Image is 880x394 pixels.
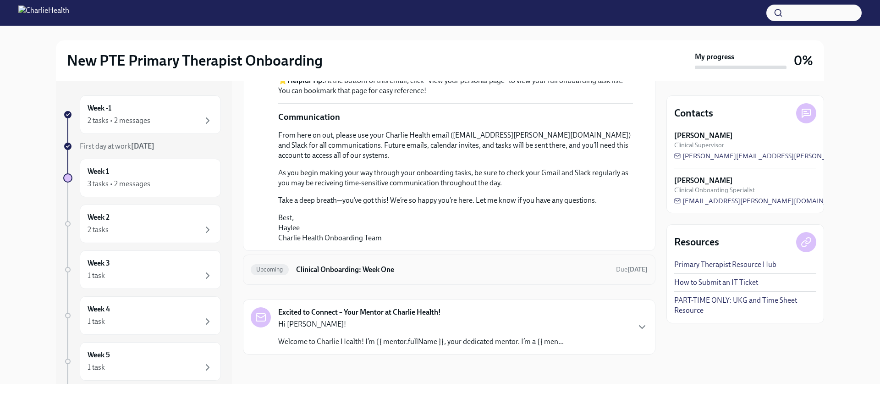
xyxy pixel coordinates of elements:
[63,141,221,151] a: First day at work[DATE]
[63,95,221,134] a: Week -12 tasks • 2 messages
[63,342,221,381] a: Week 51 task
[88,304,110,314] h6: Week 4
[278,213,633,243] p: Best, Haylee Charlie Health Onboarding Team
[616,265,648,274] span: September 13th, 2025 10:00
[63,296,221,335] a: Week 41 task
[63,250,221,289] a: Week 31 task
[674,131,733,141] strong: [PERSON_NAME]
[63,159,221,197] a: Week 13 tasks • 2 messages
[63,205,221,243] a: Week 22 tasks
[278,76,633,96] p: ⭐ At the bottom of this email, click "View your personal page" to view your full onboarding task ...
[278,130,633,161] p: From here on out, please use your Charlie Health email ([EMAIL_ADDRESS][PERSON_NAME][DOMAIN_NAME]...
[88,350,110,360] h6: Week 5
[88,212,110,222] h6: Week 2
[278,195,633,205] p: Take a deep breath—you’ve got this! We’re so happy you’re here. Let me know if you have any quest...
[278,307,441,317] strong: Excited to Connect – Your Mentor at Charlie Health!
[674,277,758,288] a: How to Submit an IT Ticket
[674,196,849,205] a: [EMAIL_ADDRESS][PERSON_NAME][DOMAIN_NAME]
[88,116,150,126] div: 2 tasks • 2 messages
[695,52,734,62] strong: My progress
[296,265,609,275] h6: Clinical Onboarding: Week One
[88,316,105,327] div: 1 task
[278,168,633,188] p: As you begin making your way through your onboarding tasks, be sure to check your Gmail and Slack...
[18,6,69,20] img: CharlieHealth
[88,103,111,113] h6: Week -1
[88,166,109,177] h6: Week 1
[88,179,150,189] div: 3 tasks • 2 messages
[674,235,719,249] h4: Resources
[674,141,724,150] span: Clinical Supervisor
[627,266,648,273] strong: [DATE]
[88,225,109,235] div: 2 tasks
[251,266,289,273] span: Upcoming
[67,51,323,70] h2: New PTE Primary Therapist Onboarding
[251,262,648,277] a: UpcomingClinical Onboarding: Week OneDue[DATE]
[794,52,813,69] h3: 0%
[674,260,776,270] a: Primary Therapist Resource Hub
[674,295,816,316] a: PART-TIME ONLY: UKG and Time Sheet Resource
[80,142,154,150] span: First day at work
[616,266,648,273] span: Due
[88,271,105,281] div: 1 task
[674,186,755,194] span: Clinical Onboarding Specialist
[674,106,713,120] h4: Contacts
[278,319,564,329] p: Hi [PERSON_NAME]!
[674,176,733,186] strong: [PERSON_NAME]
[278,337,564,347] p: Welcome to Charlie Health! I’m {{ mentor.fullName }}, your dedicated mentor. I’m a {{ men...
[278,111,340,123] p: Communication
[131,142,154,150] strong: [DATE]
[88,362,105,372] div: 1 task
[88,258,110,268] h6: Week 3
